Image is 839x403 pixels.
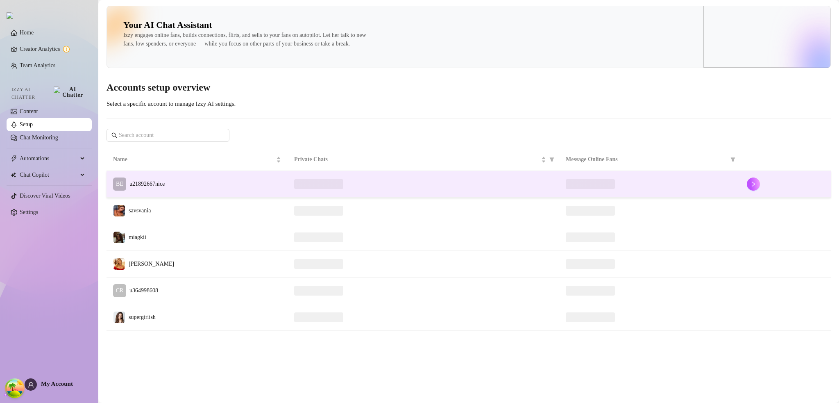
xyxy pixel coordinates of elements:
[113,205,125,216] img: savsvania
[116,180,123,189] span: BE
[20,30,34,36] a: Home
[20,193,70,199] a: Discover Viral Videos
[549,157,554,162] span: filter
[20,168,78,182] span: Chat Copilot
[20,121,33,128] a: Setup
[20,152,78,165] span: Automations
[548,153,556,166] span: filter
[730,157,735,162] span: filter
[11,172,16,178] img: Chat Copilot
[729,153,737,166] span: filter
[7,380,23,396] button: Open Tanstack query devtools
[113,312,125,323] img: supergirlish
[28,382,34,388] span: user
[566,155,727,164] span: Message Online Fans
[129,234,146,240] span: miagkii
[129,181,165,187] span: u21892667nice
[54,87,85,98] img: AI Chatter
[294,155,540,164] span: Private Chats
[123,19,212,31] h2: Your AI Chat Assistant
[7,12,13,19] img: logo.svg
[119,131,218,140] input: Search account
[113,155,274,164] span: Name
[113,232,125,243] img: miagkii
[123,31,369,48] div: Izzy engages online fans, builds connections, flirts, and sells to your fans on autopilot. Let he...
[129,314,156,320] span: supergirlish
[41,380,73,387] span: My Account
[107,148,288,171] th: Name
[4,391,10,397] span: build
[107,100,236,107] span: Select a specific account to manage Izzy AI settings.
[751,181,756,187] span: right
[129,261,174,267] span: [PERSON_NAME]
[747,178,760,191] button: right
[116,286,124,295] span: CR
[11,86,50,101] span: Izzy AI Chatter
[129,207,151,214] span: savsvania
[113,258,125,270] img: mikayla_demaiter
[107,81,831,94] h3: Accounts setup overview
[20,43,85,56] a: Creator Analytics exclamation-circle
[11,155,17,162] span: thunderbolt
[20,62,55,68] a: Team Analytics
[20,134,58,141] a: Chat Monitoring
[288,148,559,171] th: Private Chats
[20,108,38,114] a: Content
[20,209,38,215] a: Settings
[111,132,117,138] span: search
[129,287,158,294] span: u364998608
